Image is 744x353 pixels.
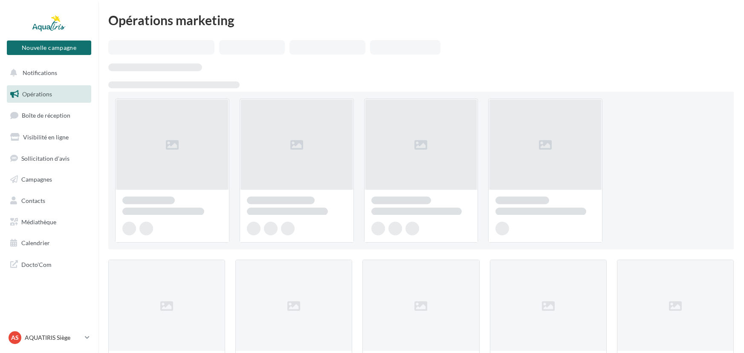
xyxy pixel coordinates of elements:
span: Calendrier [21,239,50,246]
a: AS AQUATIRIS Siège [7,330,91,346]
a: Visibilité en ligne [5,128,93,146]
span: Médiathèque [21,218,56,226]
a: Médiathèque [5,213,93,231]
span: Sollicitation d'avis [21,154,69,162]
a: Docto'Com [5,255,93,273]
span: Visibilité en ligne [23,133,69,141]
span: Opérations [22,90,52,98]
span: Campagnes [21,176,52,183]
a: Boîte de réception [5,106,93,124]
a: Contacts [5,192,93,210]
span: Boîte de réception [22,112,70,119]
button: Nouvelle campagne [7,41,91,55]
button: Notifications [5,64,90,82]
span: Contacts [21,197,45,204]
div: Opérations marketing [108,14,734,26]
span: AS [11,333,19,342]
a: Sollicitation d'avis [5,150,93,168]
span: Notifications [23,69,57,76]
a: Opérations [5,85,93,103]
a: Calendrier [5,234,93,252]
span: Docto'Com [21,259,52,270]
a: Campagnes [5,171,93,188]
p: AQUATIRIS Siège [25,333,81,342]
